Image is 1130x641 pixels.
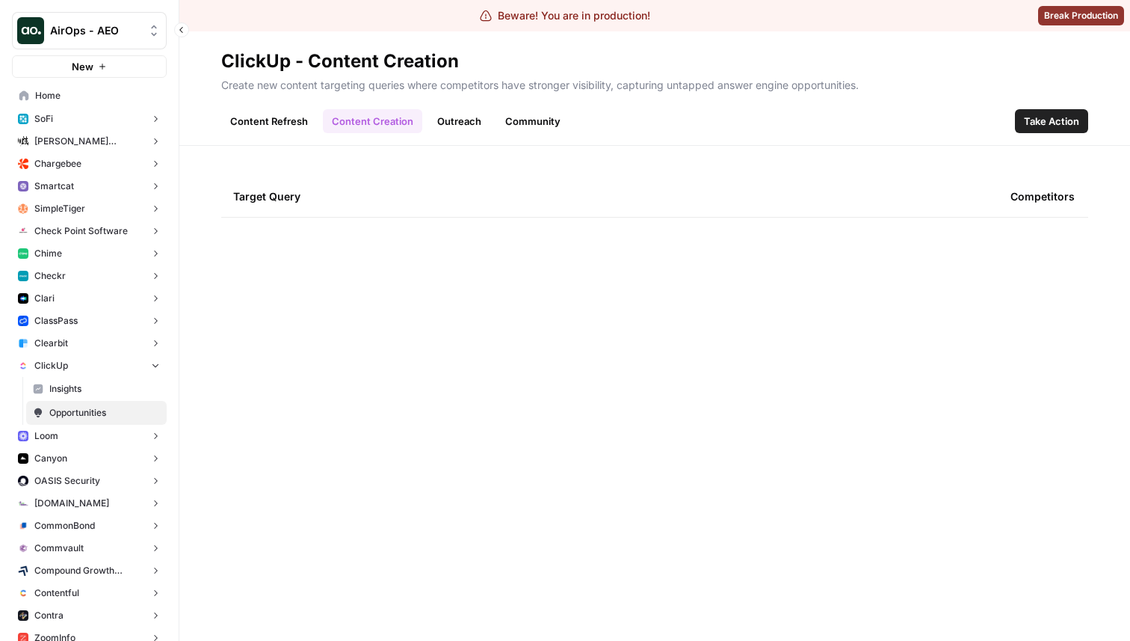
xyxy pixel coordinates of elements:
span: Canyon [34,452,67,465]
button: Workspace: AirOps - AEO [12,12,167,49]
button: Checkr [12,265,167,287]
a: Opportunities [26,401,167,425]
p: Create new content targeting queries where competitors have stronger visibility, capturing untapp... [221,73,1088,93]
span: Insights [49,382,160,396]
span: SimpleTiger [34,202,85,215]
span: Opportunities [49,406,160,420]
span: New [72,59,93,74]
button: SoFi [12,108,167,130]
img: k09s5utkby11dt6rxf2w9zgb46r0 [18,498,28,509]
img: jkhkcar56nid5uw4tq7euxnuco2o [18,159,28,169]
span: Smartcat [34,180,74,193]
button: Break Production [1038,6,1124,25]
span: Checkr [34,269,66,283]
img: 0idox3onazaeuxox2jono9vm549w [18,453,28,464]
button: Chargebee [12,153,167,175]
span: [PERSON_NAME] [PERSON_NAME] at Work [34,135,144,148]
span: ClickUp [34,359,68,372]
span: Contentful [34,586,79,600]
button: ClassPass [12,310,167,332]
a: Outreach [428,109,490,133]
span: Contra [34,609,64,622]
div: ClickUp - Content Creation [221,49,459,73]
img: h6qlr8a97mop4asab8l5qtldq2wv [18,293,28,304]
span: Clari [34,292,55,305]
button: Clari [12,287,167,310]
img: m87i3pytwzu9d7629hz0batfjj1p [18,136,28,147]
img: fr92439b8i8d8kixz6owgxh362ib [18,338,28,349]
button: Check Point Software [12,220,167,242]
img: AirOps - AEO Logo [17,17,44,44]
span: Chime [34,247,62,260]
a: Community [496,109,569,133]
a: Content Refresh [221,109,317,133]
img: apu0vsiwfa15xu8z64806eursjsk [18,114,28,124]
button: OASIS Security [12,470,167,492]
img: 78cr82s63dt93a7yj2fue7fuqlci [18,271,28,281]
button: [PERSON_NAME] [PERSON_NAME] at Work [12,130,167,153]
span: AirOps - AEO [50,23,141,38]
button: Compound Growth Marketing [12,559,167,582]
span: [DOMAIN_NAME] [34,497,109,510]
div: Beware! You are in production! [480,8,650,23]
a: Content Creation [323,109,422,133]
img: azd67o9nw473vll9dbscvlvo9wsn [18,610,28,621]
button: Contra [12,604,167,627]
button: Clearbit [12,332,167,355]
span: Loom [34,429,58,443]
img: mhv33baw7plipcpp00rsngv1nu95 [18,248,28,259]
button: Loom [12,425,167,447]
span: Check Point Software [34,224,128,238]
button: Smartcat [12,175,167,197]
button: CommonBond [12,515,167,537]
div: Target Query [233,176,987,217]
img: gddfodh0ack4ddcgj10xzwv4nyos [18,226,28,236]
img: hlg0wqi1id4i6sbxkcpd2tyblcaw [18,203,28,214]
img: kaevn8smg0ztd3bicv5o6c24vmo8 [18,565,28,576]
div: Competitors [1010,176,1075,217]
span: Home [35,89,160,102]
button: Take Action [1015,109,1088,133]
img: glq0fklpdxbalhn7i6kvfbbvs11n [18,521,28,531]
span: Chargebee [34,157,81,171]
button: Canyon [12,447,167,470]
button: SimpleTiger [12,197,167,220]
img: red1k5sizbc2zfjdzds8kz0ky0wq [18,476,28,486]
span: CommonBond [34,519,95,533]
span: Break Production [1044,9,1118,22]
span: Clearbit [34,337,68,350]
span: Take Action [1024,114,1079,129]
button: Chime [12,242,167,265]
img: z4c86av58qw027qbtb91h24iuhub [18,316,28,326]
button: Contentful [12,582,167,604]
button: ClickUp [12,355,167,377]
span: SoFi [34,112,53,126]
a: Insights [26,377,167,401]
button: New [12,55,167,78]
img: xf6b4g7v9n1cfco8wpzm78dqnb6e [18,543,28,553]
span: Commvault [34,542,84,555]
button: Commvault [12,537,167,559]
img: rkye1xl29jr3pw1t320t03wecljb [18,181,28,191]
img: 2ud796hvc3gw7qwjscn75txc5abr [18,588,28,598]
button: [DOMAIN_NAME] [12,492,167,515]
span: ClassPass [34,314,78,328]
img: nyvnio03nchgsu99hj5luicuvesv [18,361,28,371]
img: wev6amecshr6l48lvue5fy0bkco1 [18,431,28,441]
span: Compound Growth Marketing [34,564,144,577]
a: Home [12,84,167,108]
span: OASIS Security [34,474,100,488]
